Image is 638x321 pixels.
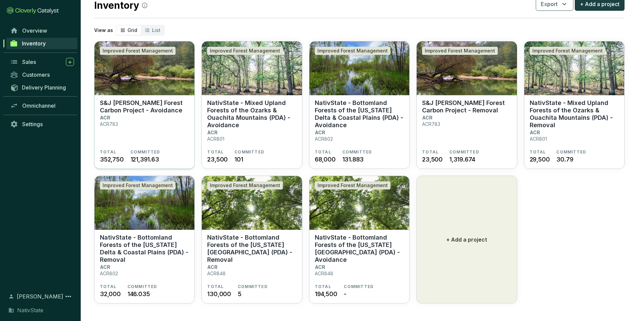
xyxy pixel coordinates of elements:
span: - [344,289,346,298]
a: NativState - Bottomland Forests of the Mississippi Delta & Coastal Plains (PDA) - RemovalImproved... [94,176,195,304]
p: NativState - Mixed Upland Forests of the Ozarks & Ouachita Mountains (PDA) - Removal [530,99,619,129]
span: 68,000 [315,155,336,164]
span: 121,391.63 [130,155,159,164]
span: Settings [22,121,43,128]
span: 146.035 [127,289,150,298]
span: 32,000 [100,289,121,298]
span: 23,500 [207,155,228,164]
a: NativState - Mixed Upland Forests of the Ozarks & Ouachita Mountains (PDA) - AvoidanceImproved Fo... [201,41,302,169]
a: Omnichannel [7,100,77,111]
img: NativState - Bottomland Forests of the Mississippi Delta & Coastal Plains (PDA) - Avoidance [309,41,409,95]
span: 23,500 [422,155,443,164]
div: segmented control [116,25,165,36]
img: NativState - Bottomland Forests of the Louisiana Plains (PDA) - Removal [202,176,302,230]
span: Grid [127,27,137,33]
p: NativState - Bottomland Forests of the [US_STATE] Delta & Coastal Plains (PDA) - Removal [100,234,189,263]
img: NativState - Bottomland Forests of the Mississippi Delta & Coastal Plains (PDA) - Removal [95,176,194,230]
p: NativState - Bottomland Forests of the [US_STATE][GEOGRAPHIC_DATA] (PDA) - Avoidance [315,234,404,263]
p: ACR801 [207,136,224,142]
a: Inventory [6,38,77,49]
span: Delivery Planning [22,84,66,91]
span: NativState [17,306,43,314]
span: Customers [22,71,50,78]
span: 131.883 [342,155,364,164]
span: COMMITTED [127,284,157,289]
p: ACR848 [315,271,333,276]
div: Improved Forest Management [315,181,390,189]
span: TOTAL [422,149,439,155]
p: NativState - Mixed Upland Forests of the Ozarks & Ouachita Mountains (PDA) - Avoidance [207,99,296,129]
a: S&J Taylor Forest Carbon Project - RemovalImproved Forest ManagementS&J [PERSON_NAME] Forest Carb... [416,41,517,169]
div: Improved Forest Management [100,47,176,55]
img: S&J Taylor Forest Carbon Project - Removal [417,41,517,95]
p: ACR802 [100,271,118,276]
span: TOTAL [530,149,546,155]
div: Improved Forest Management [315,47,390,55]
span: COMMITTED [449,149,479,155]
p: + Add a project [446,236,487,244]
span: [PERSON_NAME] [17,292,63,300]
p: S&J [PERSON_NAME] Forest Carbon Project - Removal [422,99,511,114]
span: 29,500 [530,155,550,164]
p: ACR [422,115,433,120]
span: TOTAL [207,284,224,289]
span: Inventory [22,40,46,47]
p: ACR783 [422,121,440,127]
span: 194,500 [315,289,337,298]
span: TOTAL [315,149,331,155]
span: List [152,27,160,33]
a: Customers [7,69,77,80]
span: COMMITTED [130,149,160,155]
span: TOTAL [100,284,116,289]
p: ACR848 [207,271,226,276]
p: View as [94,27,113,34]
p: ACR [530,130,540,135]
p: ACR801 [530,136,547,142]
img: NativState - Mixed Upland Forests of the Ozarks & Ouachita Mountains (PDA) - Removal [524,41,624,95]
span: 101 [234,155,243,164]
a: NativState - Bottomland Forests of the Louisiana Plains (PDA) - RemovalImproved Forest Management... [201,176,302,304]
span: 130,000 [207,289,231,298]
a: NativState - Mixed Upland Forests of the Ozarks & Ouachita Mountains (PDA) - RemovalImproved Fore... [524,41,625,169]
p: ACR783 [100,121,118,127]
img: NativState - Mixed Upland Forests of the Ozarks & Ouachita Mountains (PDA) - Avoidance [202,41,302,95]
p: ACR [100,115,110,120]
span: COMMITTED [556,149,586,155]
p: NativState - Bottomland Forests of the [US_STATE][GEOGRAPHIC_DATA] (PDA) - Removal [207,234,296,263]
span: TOTAL [315,284,331,289]
p: ACR [207,130,218,135]
p: ACR [315,130,325,135]
a: S&J Taylor Forest Carbon Project - AvoidanceImproved Forest ManagementS&J [PERSON_NAME] Forest Ca... [94,41,195,169]
p: NativState - Bottomland Forests of the [US_STATE] Delta & Coastal Plains (PDA) - Avoidance [315,99,404,129]
span: Overview [22,27,47,34]
span: Omnichannel [22,102,55,109]
a: Settings [7,118,77,130]
p: ACR [315,264,325,270]
a: Delivery Planning [7,82,77,93]
span: 352,750 [100,155,124,164]
span: 5 [238,289,241,298]
span: Sales [22,59,36,65]
p: ACR [207,264,218,270]
span: COMMITTED [344,284,374,289]
a: NativState - Bottomland Forests of the Louisiana Plains (PDA) - AvoidanceImproved Forest Manageme... [309,176,410,304]
img: S&J Taylor Forest Carbon Project - Avoidance [95,41,194,95]
div: Improved Forest Management [100,181,176,189]
span: COMMITTED [234,149,264,155]
a: Overview [7,25,77,36]
a: Sales [7,56,77,68]
button: + Add a project [416,176,517,304]
a: NativState - Bottomland Forests of the Mississippi Delta & Coastal Plains (PDA) - AvoidanceImprov... [309,41,410,169]
span: COMMITTED [342,149,372,155]
div: Improved Forest Management [422,47,498,55]
span: 30.79 [556,155,573,164]
div: Improved Forest Management [530,47,605,55]
p: ACR [100,264,110,270]
div: Improved Forest Management [207,181,283,189]
span: COMMITTED [238,284,268,289]
span: 1,319.674 [449,155,475,164]
img: NativState - Bottomland Forests of the Louisiana Plains (PDA) - Avoidance [309,176,409,230]
p: S&J [PERSON_NAME] Forest Carbon Project - Avoidance [100,99,189,114]
span: TOTAL [100,149,116,155]
p: ACR802 [315,136,333,142]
